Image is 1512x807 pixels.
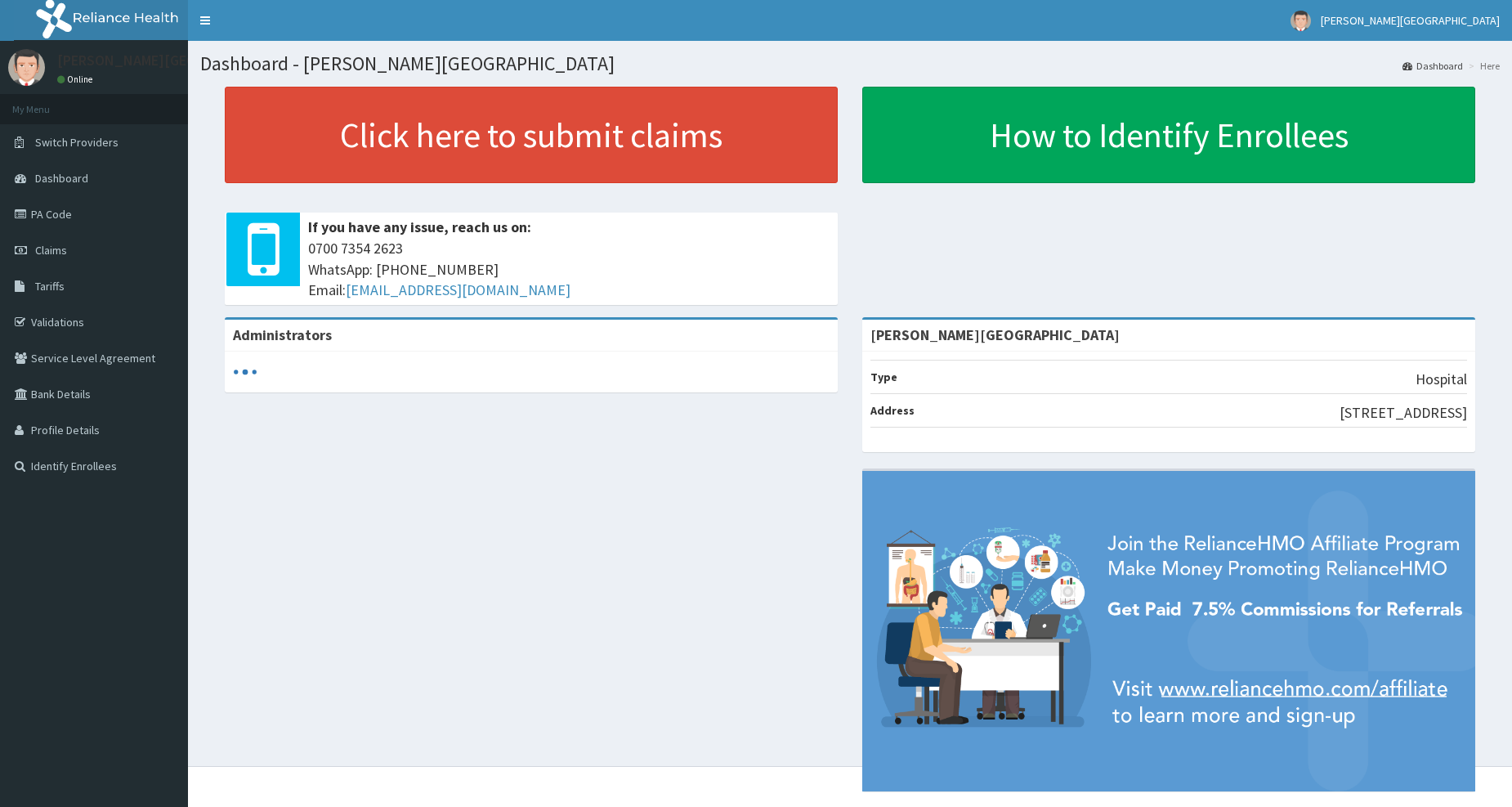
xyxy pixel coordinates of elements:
[308,238,830,301] span: 0700 7354 2623 WhatsApp: [PHONE_NUMBER] Email:
[862,471,1475,792] img: provider-team-banner.png
[8,49,45,86] img: User Image
[1402,59,1463,73] a: Dashboard
[57,53,299,68] p: [PERSON_NAME][GEOGRAPHIC_DATA]
[57,74,96,85] a: Online
[346,280,570,299] a: [EMAIL_ADDRESS][DOMAIN_NAME]
[308,217,531,236] b: If you have any issue, reach us on:
[35,135,119,150] span: Switch Providers
[870,370,897,384] b: Type
[35,279,65,294] span: Tariffs
[35,171,88,186] span: Dashboard
[225,87,838,183] a: Click here to submit claims
[1321,13,1500,28] span: [PERSON_NAME][GEOGRAPHIC_DATA]
[1465,59,1500,73] li: Here
[862,87,1475,183] a: How to Identify Enrollees
[233,325,332,344] b: Administrators
[1416,369,1467,390] p: Hospital
[1291,11,1311,31] img: User Image
[233,360,257,384] svg: audio-loading
[200,53,1500,74] h1: Dashboard - [PERSON_NAME][GEOGRAPHIC_DATA]
[870,325,1120,344] strong: [PERSON_NAME][GEOGRAPHIC_DATA]
[1340,402,1467,424] p: [STREET_ADDRESS]
[870,403,915,418] b: Address
[35,243,67,258] span: Claims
